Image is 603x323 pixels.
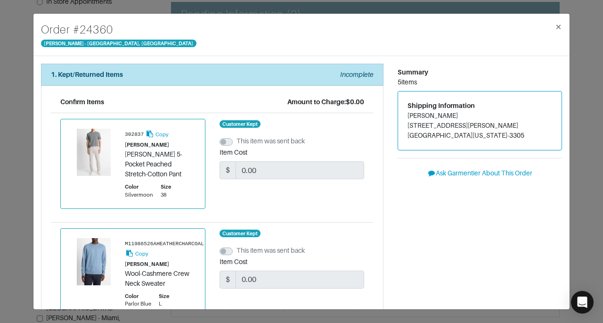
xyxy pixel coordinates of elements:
[70,129,117,176] img: Product
[398,166,562,181] button: Ask Garmentier About This Order
[125,191,153,199] div: Silvermoon
[125,149,196,179] div: [PERSON_NAME] 5-Pocket Peached Stretch-Cotton Pant
[70,238,117,285] img: Product
[220,230,261,237] span: Customer Kept
[159,300,169,308] div: L
[220,257,247,267] label: Item Cost
[571,291,594,314] div: Open Intercom Messenger
[145,129,169,140] button: Copy
[287,97,364,107] div: Amount to Charge: $0.00
[125,183,153,191] div: Color
[236,246,305,256] label: This item was sent back
[125,142,169,148] small: [PERSON_NAME]
[41,40,196,47] span: [PERSON_NAME] - [GEOGRAPHIC_DATA], [GEOGRAPHIC_DATA]
[125,132,144,137] small: 302837
[161,183,171,191] div: Size
[547,14,570,40] button: Close
[555,20,562,33] span: ×
[51,71,123,78] strong: 1. Kept/Returned Items
[135,251,148,257] small: Copy
[125,300,151,308] div: Parlor Blue
[220,271,236,289] span: $
[41,21,196,38] h4: Order # 24360
[398,77,562,87] div: 5 items
[159,292,169,300] div: Size
[220,120,261,128] span: Customer Kept
[125,269,204,289] div: Wool-Cashmere Crew Neck Sweater
[125,248,149,259] button: Copy
[407,102,475,109] span: Shipping Information
[340,71,374,78] em: Incomplete
[407,111,552,141] address: [PERSON_NAME] [STREET_ADDRESS][PERSON_NAME] [GEOGRAPHIC_DATA][US_STATE]-3305
[60,97,104,107] div: Confirm Items
[236,136,305,146] label: This item was sent back
[125,261,169,267] small: [PERSON_NAME]
[155,132,169,137] small: Copy
[220,161,236,179] span: $
[125,292,151,300] div: Color
[398,67,562,77] div: Summary
[220,148,247,157] label: Item Cost
[161,191,171,199] div: 38
[125,241,204,247] small: M11986526AHEATHERCHARCOAL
